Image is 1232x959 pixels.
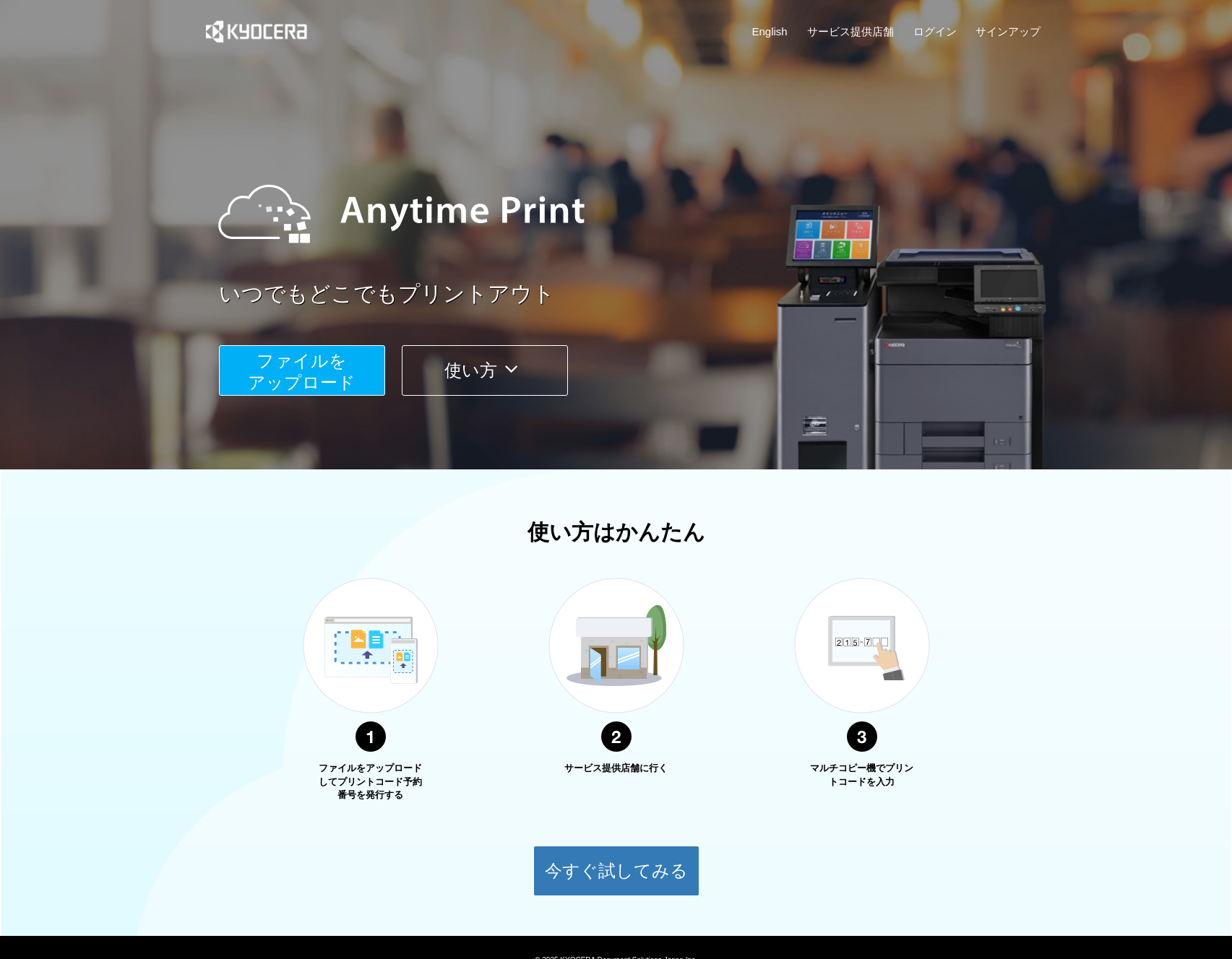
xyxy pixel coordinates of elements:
span: ファイルを ​​アップロード [248,351,356,392]
p: マルチコピー機でプリントコードを入力 [808,762,916,789]
a: English [752,24,788,39]
p: ファイルをアップロードしてプリントコード予約番号を発行する [316,762,425,802]
a: サインアップ [975,24,1041,39]
a: サービス提供店舗 [807,24,894,39]
button: 今すぐ試してみる [533,846,699,896]
p: サービス提供店舗に行く [562,762,671,776]
button: ファイルを​​アップロード [219,345,385,396]
a: いつでもどこでもプリントアウト [219,279,1050,310]
a: ログイン [913,24,957,39]
button: 使い方 [402,345,568,396]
